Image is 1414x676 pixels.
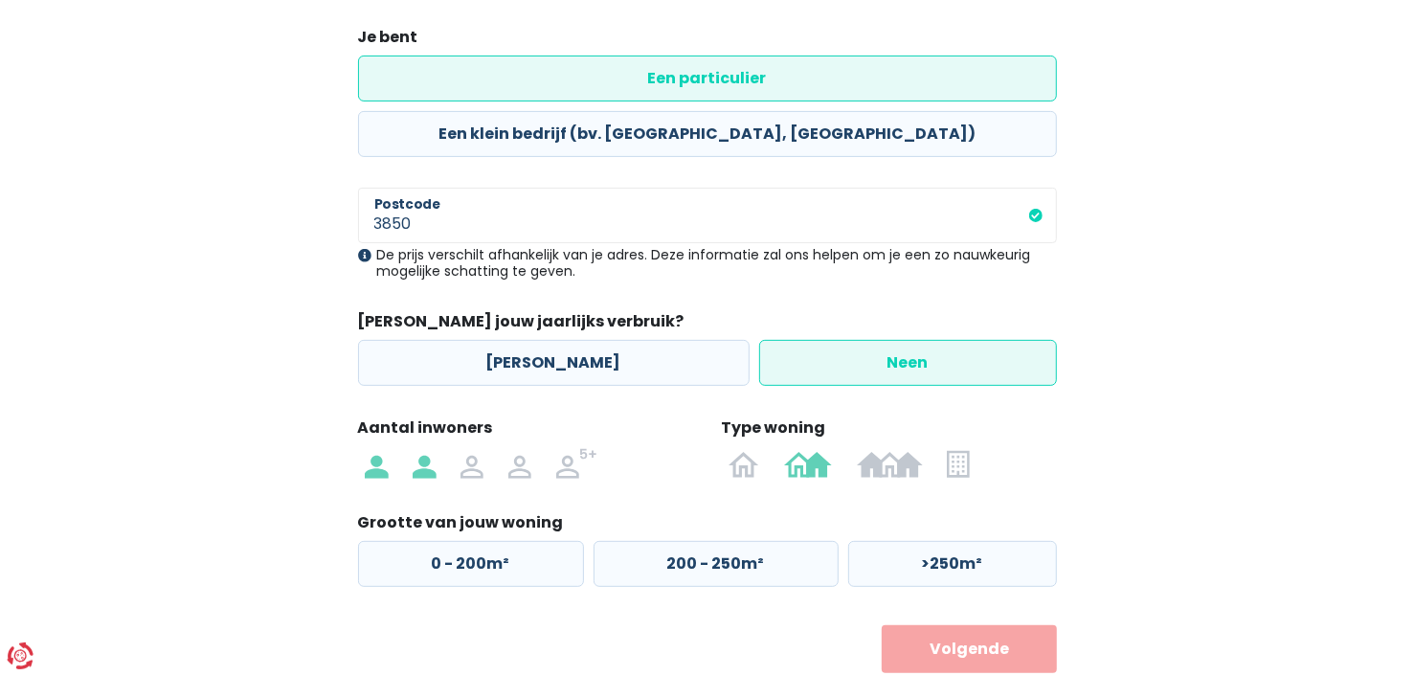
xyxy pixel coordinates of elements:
[358,247,1057,280] div: De prijs verschilt afhankelijk van je adres. Deze informatie zal ons helpen om je een zo nauwkeur...
[722,417,1057,446] legend: Type woning
[848,541,1057,587] label: >250m²
[508,448,531,479] img: 4 personen
[358,188,1057,243] input: 1000
[413,448,436,479] img: 2 personen
[358,310,1057,340] legend: [PERSON_NAME] jouw jaarlijks verbruik?
[729,448,759,479] img: Open bebouwing
[882,625,1057,673] button: Volgende
[857,448,923,479] img: Gesloten bebouwing
[460,448,483,479] img: 3 personen
[358,56,1057,101] label: Een particulier
[358,417,693,446] legend: Aantal inwoners
[784,448,832,479] img: Halfopen bebouwing
[365,448,388,479] img: 1 persoon
[556,448,598,479] img: 5+ personen
[358,340,750,386] label: [PERSON_NAME]
[358,541,584,587] label: 0 - 200m²
[358,111,1057,157] label: Een klein bedrijf (bv. [GEOGRAPHIC_DATA], [GEOGRAPHIC_DATA])
[759,340,1057,386] label: Neen
[358,26,1057,56] legend: Je bent
[594,541,839,587] label: 200 - 250m²
[358,511,1057,541] legend: Grootte van jouw woning
[947,448,969,479] img: Appartement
